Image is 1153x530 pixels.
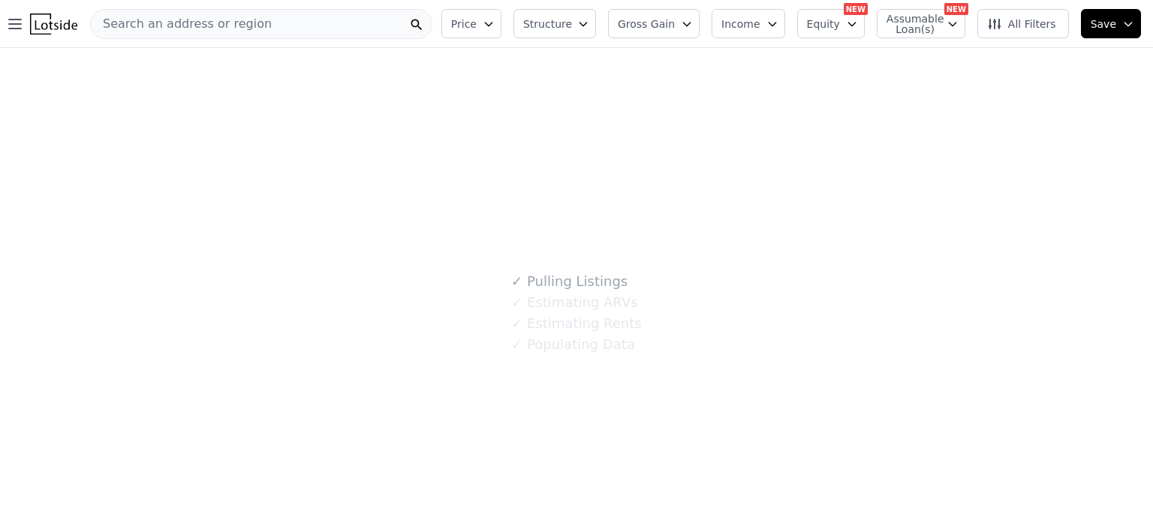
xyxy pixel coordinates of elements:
[511,295,522,310] span: ✓
[877,9,965,38] button: Assumable Loan(s)
[807,17,840,32] span: Equity
[511,292,637,313] div: Estimating ARVs
[30,14,77,35] img: Lotside
[511,334,634,355] div: Populating Data
[523,17,571,32] span: Structure
[887,14,935,35] span: Assumable Loan(s)
[844,3,868,15] div: NEW
[944,3,968,15] div: NEW
[618,17,675,32] span: Gross Gain
[712,9,785,38] button: Income
[441,9,501,38] button: Price
[451,17,477,32] span: Price
[608,9,700,38] button: Gross Gain
[797,9,865,38] button: Equity
[511,337,522,352] span: ✓
[1091,17,1116,32] span: Save
[987,17,1056,32] span: All Filters
[1081,9,1141,38] button: Save
[91,15,272,33] span: Search an address or region
[977,9,1069,38] button: All Filters
[511,274,522,289] span: ✓
[511,271,628,292] div: Pulling Listings
[721,17,760,32] span: Income
[511,313,641,334] div: Estimating Rents
[511,316,522,331] span: ✓
[513,9,596,38] button: Structure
